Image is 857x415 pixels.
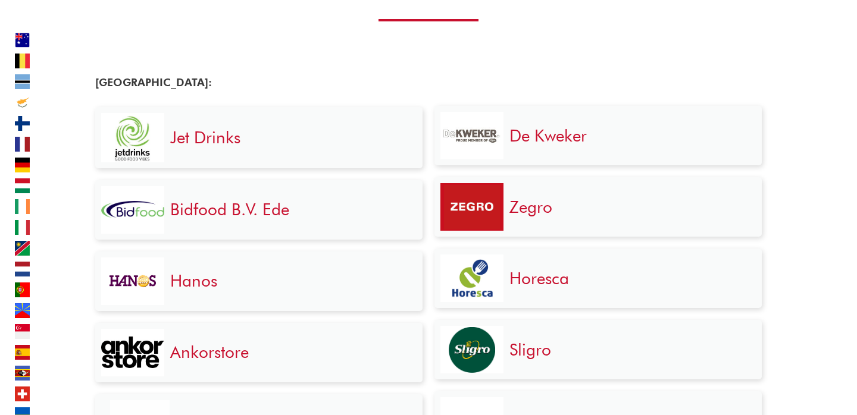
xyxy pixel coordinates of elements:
[509,197,552,217] a: Zegro
[170,199,289,219] a: Bidfood B.V. Ede
[95,76,423,89] h4: [GEOGRAPHIC_DATA]:
[170,127,240,147] a: Jet Drinks
[170,342,249,362] a: Ankorstore
[509,125,587,146] a: De Kweker
[509,339,551,360] a: Sligro
[170,271,217,291] a: Hanos
[509,268,569,288] a: Horesca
